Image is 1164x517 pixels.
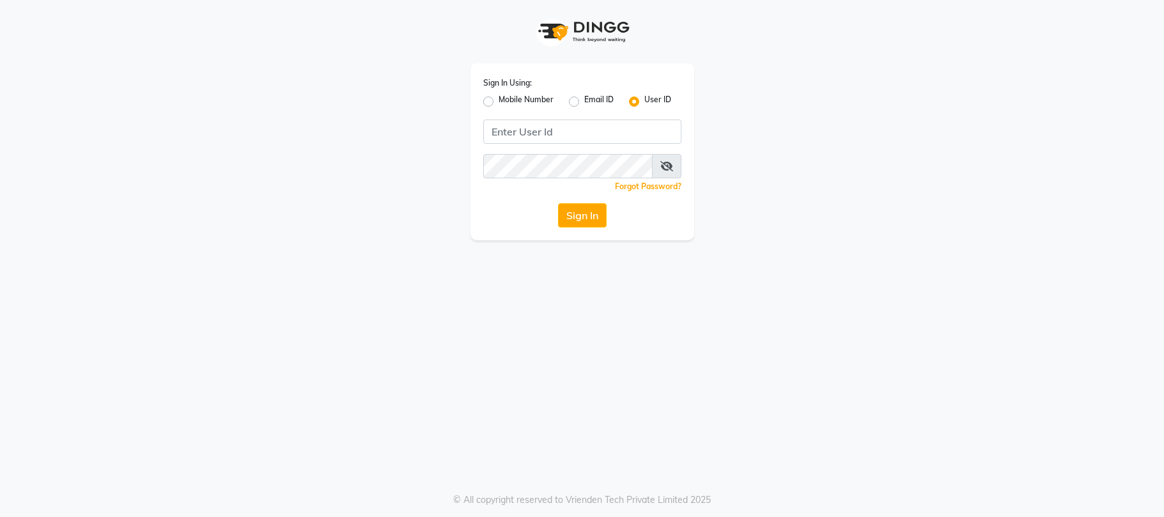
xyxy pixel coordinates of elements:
img: logo1.svg [531,13,633,50]
label: User ID [644,94,671,109]
input: Username [483,154,653,178]
input: Username [483,120,681,144]
button: Sign In [558,203,607,228]
label: Sign In Using: [483,77,532,89]
a: Forgot Password? [615,181,681,191]
label: Mobile Number [499,94,554,109]
label: Email ID [584,94,614,109]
